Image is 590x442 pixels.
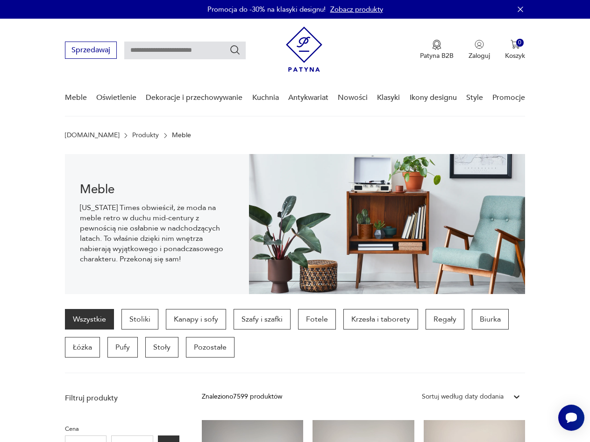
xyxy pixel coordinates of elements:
[432,40,441,50] img: Ikona medalu
[343,309,418,330] a: Krzesła i taborety
[65,132,120,139] a: [DOMAIN_NAME]
[229,44,241,56] button: Szukaj
[558,405,584,431] iframe: Smartsupp widget button
[492,80,525,116] a: Promocje
[132,132,159,139] a: Produkty
[472,309,509,330] a: Biurka
[288,80,328,116] a: Antykwariat
[469,51,490,60] p: Zaloguj
[234,309,291,330] a: Szafy i szafki
[505,51,525,60] p: Koszyk
[65,42,117,59] button: Sprzedawaj
[410,80,457,116] a: Ikony designu
[65,48,117,54] a: Sprzedawaj
[422,392,504,402] div: Sortuj według daty dodania
[286,27,322,72] img: Patyna - sklep z meblami i dekoracjami vintage
[469,40,490,60] button: Zaloguj
[252,80,279,116] a: Kuchnia
[377,80,400,116] a: Klasyki
[420,51,454,60] p: Patyna B2B
[80,184,234,195] h1: Meble
[466,80,483,116] a: Style
[516,39,524,47] div: 0
[420,40,454,60] a: Ikona medaluPatyna B2B
[505,40,525,60] button: 0Koszyk
[511,40,520,49] img: Ikona koszyka
[330,5,383,14] a: Zobacz produkty
[96,80,136,116] a: Oświetlenie
[107,337,138,358] a: Pufy
[475,40,484,49] img: Ikonka użytkownika
[420,40,454,60] button: Patyna B2B
[65,424,179,434] p: Cena
[202,392,282,402] div: Znaleziono 7599 produktów
[186,337,235,358] a: Pozostałe
[145,337,178,358] a: Stoły
[65,309,114,330] a: Wszystkie
[65,337,100,358] a: Łóżka
[338,80,368,116] a: Nowości
[65,393,179,403] p: Filtruj produkty
[172,132,191,139] p: Meble
[166,309,226,330] a: Kanapy i sofy
[298,309,336,330] a: Fotele
[121,309,158,330] a: Stoliki
[65,80,87,116] a: Meble
[426,309,464,330] a: Regały
[249,154,525,294] img: Meble
[146,80,242,116] a: Dekoracje i przechowywanie
[80,203,234,264] p: [US_STATE] Times obwieścił, że moda na meble retro w duchu mid-century z pewnością nie osłabnie w...
[207,5,326,14] p: Promocja do -30% na klasyki designu!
